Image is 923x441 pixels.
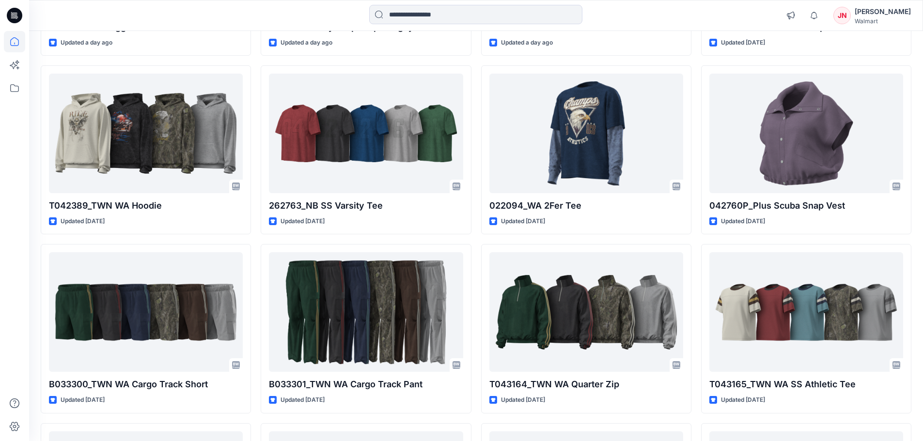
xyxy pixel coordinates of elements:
[61,216,105,227] p: Updated [DATE]
[61,395,105,405] p: Updated [DATE]
[501,216,545,227] p: Updated [DATE]
[269,199,463,213] p: 262763_NB SS Varsity Tee
[709,74,903,193] a: 042760P_Plus Scuba Snap Vest
[833,7,851,24] div: JN
[721,38,765,48] p: Updated [DATE]
[49,378,243,391] p: B033300_TWN WA Cargo Track Short
[269,74,463,193] a: 262763_NB SS Varsity Tee
[855,6,911,17] div: [PERSON_NAME]
[709,378,903,391] p: T043165_TWN WA SS Athletic Tee
[281,395,325,405] p: Updated [DATE]
[49,74,243,193] a: T042389_TWN WA Hoodie
[269,252,463,372] a: B033301_TWN WA Cargo Track Pant
[269,378,463,391] p: B033301_TWN WA Cargo Track Pant
[489,199,683,213] p: 022094_WA 2Fer Tee
[49,199,243,213] p: T042389_TWN WA Hoodie
[501,38,553,48] p: Updated a day ago
[489,74,683,193] a: 022094_WA 2Fer Tee
[49,252,243,372] a: B033300_TWN WA Cargo Track Short
[709,252,903,372] a: T043165_TWN WA SS Athletic Tee
[281,38,332,48] p: Updated a day ago
[721,395,765,405] p: Updated [DATE]
[489,378,683,391] p: T043164_TWN WA Quarter Zip
[501,395,545,405] p: Updated [DATE]
[855,17,911,25] div: Walmart
[721,216,765,227] p: Updated [DATE]
[709,199,903,213] p: 042760P_Plus Scuba Snap Vest
[489,252,683,372] a: T043164_TWN WA Quarter Zip
[281,216,325,227] p: Updated [DATE]
[61,38,112,48] p: Updated a day ago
